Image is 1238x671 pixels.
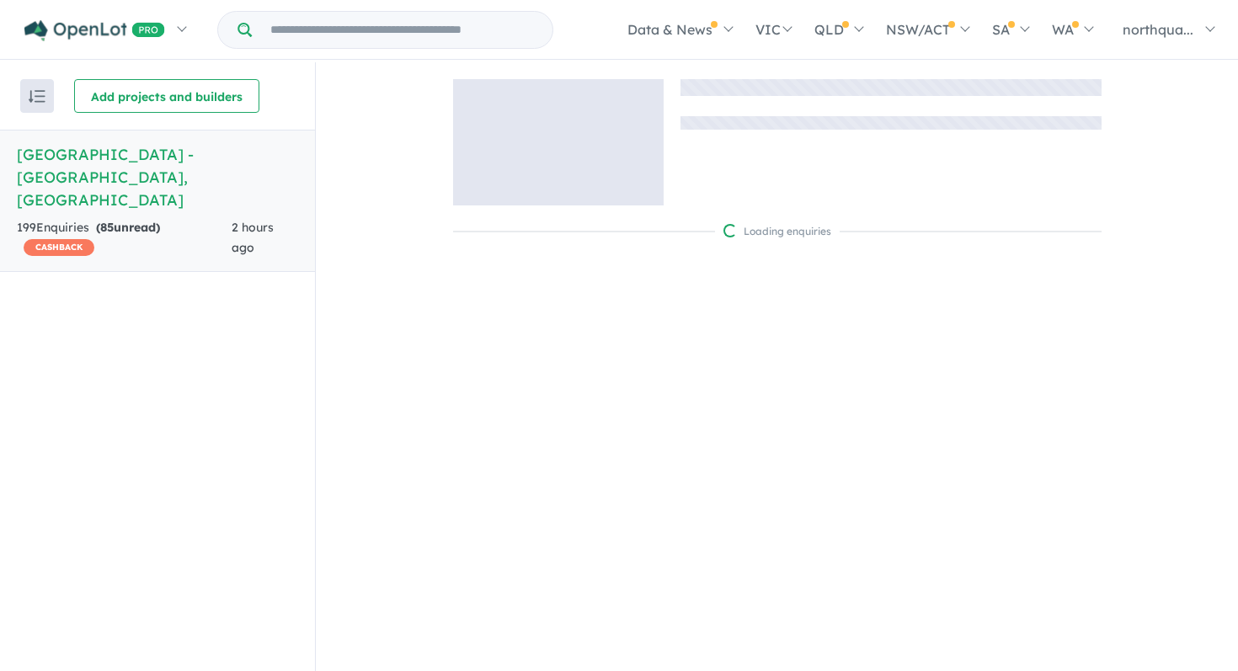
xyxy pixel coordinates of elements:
[24,20,165,41] img: Openlot PRO Logo White
[232,220,274,255] span: 2 hours ago
[29,90,45,103] img: sort.svg
[100,220,114,235] span: 85
[255,12,549,48] input: Try estate name, suburb, builder or developer
[96,220,160,235] strong: ( unread)
[17,218,232,258] div: 199 Enquir ies
[1123,21,1193,38] span: northqua...
[723,223,831,240] div: Loading enquiries
[24,239,94,256] span: CASHBACK
[17,143,298,211] h5: [GEOGRAPHIC_DATA] - [GEOGRAPHIC_DATA] , [GEOGRAPHIC_DATA]
[74,79,259,113] button: Add projects and builders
